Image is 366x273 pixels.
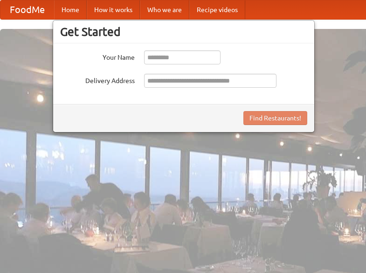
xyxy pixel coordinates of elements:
[60,74,135,85] label: Delivery Address
[0,0,54,19] a: FoodMe
[140,0,189,19] a: Who we are
[60,25,307,39] h3: Get Started
[60,50,135,62] label: Your Name
[87,0,140,19] a: How it works
[54,0,87,19] a: Home
[189,0,245,19] a: Recipe videos
[243,111,307,125] button: Find Restaurants!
